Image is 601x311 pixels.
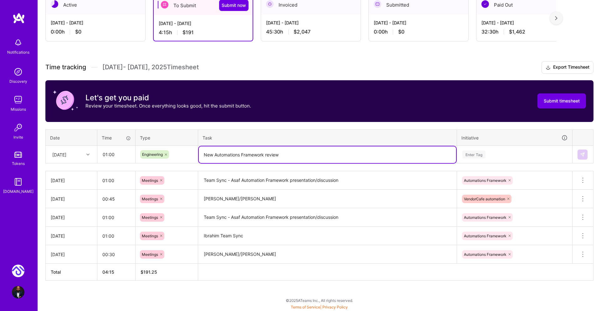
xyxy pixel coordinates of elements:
div: 32:30 h [481,29,571,35]
div: [DATE] [52,151,66,158]
img: bell [12,36,24,49]
img: guide book [12,176,24,188]
textarea: [PERSON_NAME]/[PERSON_NAME] [199,246,456,263]
div: Initiative [461,134,568,141]
img: User Avatar [12,286,24,298]
div: [DATE] [51,214,92,221]
span: Automations Framework [464,234,506,238]
span: Meetings [142,215,158,220]
span: $0 [75,29,81,35]
th: Total [46,264,97,281]
button: Export Timesheet [542,61,593,74]
input: HH:MM [97,209,135,226]
img: To Submit [161,1,168,8]
textarea: Team Sync - Asaf Automation Framework presentation/discussion [199,209,456,226]
img: right [555,16,557,20]
div: © 2025 ATeams Inc., All rights reserved. [38,293,601,308]
span: Time tracking [45,63,86,71]
img: Submitted [374,0,381,8]
div: 0:00 h [51,29,140,35]
img: Invoiced [266,0,274,8]
span: $2,047 [294,29,311,35]
img: Invite [12,121,24,134]
p: Review your timesheet. Once everything looks good, hit the submit button. [85,103,251,109]
span: Engineering [142,152,163,157]
img: coin [53,88,78,113]
div: [DATE] [51,196,92,202]
h3: Let's get you paid [85,93,251,103]
div: [DATE] - [DATE] [374,19,463,26]
img: Active [51,0,58,8]
div: 0:00 h [374,29,463,35]
span: Automations Framework [464,215,506,220]
img: tokens [14,152,22,158]
img: discovery [12,66,24,78]
span: | [291,305,348,309]
div: [DATE] [51,233,92,239]
div: Time [102,134,131,141]
div: [DATE] [51,251,92,258]
div: Discovery [9,78,27,85]
span: $1,462 [509,29,525,35]
i: icon Download [546,64,551,71]
div: [DATE] - [DATE] [481,19,571,26]
div: [DATE] [51,177,92,184]
textarea: New Automations Framework review [199,146,456,163]
div: Tokens [12,160,25,167]
span: Automations Framework [464,178,506,183]
input: HH:MM [97,172,135,189]
span: Submit timesheet [544,98,580,104]
input: HH:MM [98,146,135,163]
div: Missions [11,106,26,113]
textarea: [PERSON_NAME]/[PERSON_NAME] [199,190,456,208]
th: Type [136,129,198,146]
span: $ 191.25 [141,269,157,275]
span: Submit now [222,2,246,8]
div: Notifications [7,49,29,55]
textarea: Ibrahim Team Sync [199,227,456,245]
span: $0 [398,29,404,35]
textarea: Team Sync - Asaf Automation Framework presentation/discussion [199,172,456,189]
a: User Avatar [10,286,26,298]
div: 45:30 h [266,29,356,35]
input: HH:MM [97,246,135,263]
img: Paid Out [481,0,489,8]
i: icon Chevron [86,153,90,156]
img: Submit [580,152,585,157]
span: Meetings [142,252,158,257]
th: 04:15 [97,264,136,281]
th: Task [198,129,457,146]
a: Terms of Service [291,305,320,309]
span: Automations Framework [464,252,506,257]
div: [DATE] - [DATE] [51,19,140,26]
div: Invite [13,134,23,140]
input: HH:MM [97,191,135,207]
a: Privacy Policy [322,305,348,309]
div: [DATE] - [DATE] [159,20,248,27]
div: 4:15 h [159,29,248,36]
span: Meetings [142,234,158,238]
span: [DATE] - [DATE] , 2025 Timesheet [102,63,199,71]
input: HH:MM [97,228,135,244]
div: Enter Tag [462,150,485,159]
div: [DATE] - [DATE] [266,19,356,26]
span: Meetings [142,197,158,201]
span: VendorCafe automation [464,197,505,201]
img: logo [13,13,25,24]
span: $191 [182,29,194,36]
div: [DOMAIN_NAME] [3,188,33,195]
img: Monto: AI Payments Automation [12,265,24,277]
img: teamwork [12,93,24,106]
th: Date [46,129,97,146]
a: Monto: AI Payments Automation [10,265,26,277]
button: Submit timesheet [537,93,586,108]
span: Meetings [142,178,158,183]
